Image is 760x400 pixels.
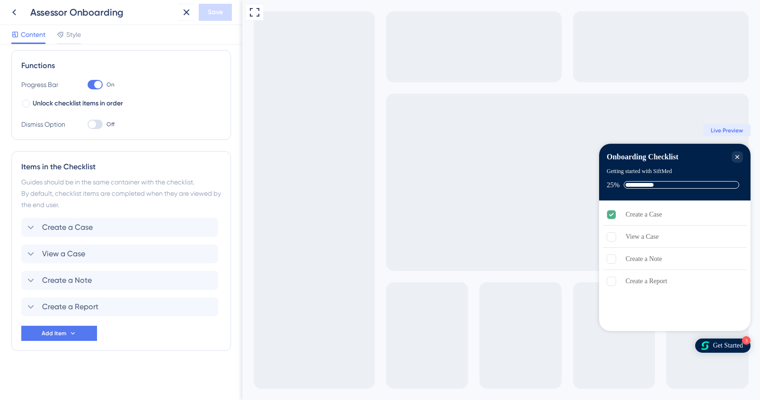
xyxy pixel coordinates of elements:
button: Add Item [21,326,97,341]
div: Create a Case is complete. [361,204,504,226]
span: Create a Case [42,222,93,233]
div: Get Started [471,341,501,350]
span: Unlock checklist items in order [33,98,123,109]
div: Functions [21,60,221,71]
div: Dismiss Option [21,119,69,130]
div: Open Get Started checklist, remaining modules: 3 [453,339,508,353]
span: Off [106,121,115,128]
div: Progress Bar [21,79,69,90]
div: Close Checklist [489,151,501,163]
div: Create a Report [383,276,425,287]
div: Create a Note [383,253,420,265]
span: Create a Note [42,275,92,286]
div: Getting started with SiftMed [364,166,430,176]
div: 3 [500,336,508,345]
div: Create a Report is incomplete. [361,271,504,292]
div: Onboarding Checklist [364,151,436,163]
div: Guides should be in the same container with the checklist. By default, checklist items are comple... [21,176,221,210]
img: launcher-image-alternative-text [459,341,467,350]
span: Create a Report [42,301,98,313]
div: Checklist items [357,200,508,332]
div: 25% [364,181,378,189]
div: View a Case is incomplete. [361,226,504,248]
div: View a Case [383,231,416,243]
div: Checklist Container [357,144,508,331]
span: Add Item [42,330,66,337]
div: Create a Note is incomplete. [361,249,504,270]
span: Content [21,29,45,40]
span: View a Case [42,248,85,260]
div: Checklist progress: 25% [364,181,501,189]
div: Assessor Onboarding [30,6,174,19]
span: On [106,81,115,88]
div: Items in the Checklist [21,161,221,173]
span: Live Preview [468,127,501,134]
button: Save [199,4,232,21]
span: Style [66,29,81,40]
span: Save [208,7,223,18]
div: Create a Case [383,209,420,220]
